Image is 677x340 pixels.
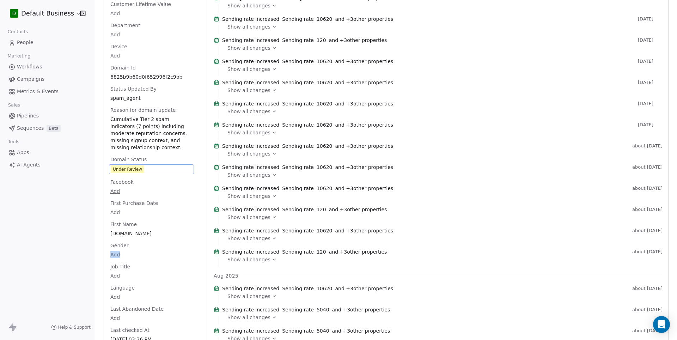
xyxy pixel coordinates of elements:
span: Sequences [17,125,44,132]
span: Last Abandoned Date [109,305,165,312]
span: and + 3 other properties [335,16,394,23]
span: Show all changes [227,193,270,200]
span: and + 3 other properties [332,306,390,313]
span: Sending rate increased [222,164,279,171]
span: 120 [317,206,326,213]
a: SequencesBeta [6,122,89,134]
span: about [DATE] [632,207,663,212]
span: spam_agent [110,95,193,102]
span: Sending rate [282,248,314,255]
span: 10620 [317,16,333,23]
span: about [DATE] [632,228,663,233]
span: Sending rate [282,100,314,107]
a: Workflows [6,61,89,73]
span: Sending rate increased [222,100,279,107]
span: 10620 [317,121,333,128]
span: Show all changes [227,314,270,321]
span: Gender [109,242,130,249]
span: Workflows [17,63,42,71]
a: Show all changes [227,23,658,30]
span: and + 3 other properties [335,285,394,292]
span: Tools [5,136,22,147]
span: Pipelines [17,112,39,120]
a: Apps [6,147,89,158]
span: Add [110,10,193,17]
span: Add [110,188,193,195]
span: 10620 [317,142,333,150]
span: Add [110,251,193,258]
a: Show all changes [227,235,658,242]
span: Show all changes [227,87,270,94]
span: 120 [317,37,326,44]
span: First Name [109,221,138,228]
a: Show all changes [227,108,658,115]
span: Department [109,22,142,29]
span: Show all changes [227,150,270,157]
span: AI Agents [17,161,41,169]
span: and + 3 other properties [335,79,394,86]
span: Show all changes [227,23,270,30]
span: Job Title [109,263,132,270]
span: Sending rate [282,121,314,128]
span: 120 [317,248,326,255]
a: Show all changes [227,314,658,321]
a: Help & Support [51,324,91,330]
span: Sales [5,100,23,110]
span: and + 3 other properties [329,37,387,44]
span: Cumulative Tier 2 spam indicators (7 points) including moderate reputation concerns, missing sign... [110,116,193,151]
span: Aug 2025 [214,272,238,279]
span: Sending rate increased [222,58,279,65]
span: Sending rate increased [222,185,279,192]
span: about [DATE] [632,186,663,191]
span: 10620 [317,227,333,234]
span: Add [110,315,193,322]
span: Sending rate [282,206,314,213]
span: Sending rate increased [222,285,279,292]
span: People [17,39,33,46]
span: Sending rate [282,142,314,150]
span: Sending rate increased [222,306,279,313]
span: about [DATE] [632,164,663,170]
span: D [12,10,16,17]
span: 10620 [317,58,333,65]
span: [DATE] [638,101,663,107]
span: [DATE] [638,37,663,43]
span: Sending rate [282,185,314,192]
span: Sending rate increased [222,327,279,334]
span: 5040 [317,306,329,313]
a: AI Agents [6,159,89,171]
a: Show all changes [227,66,658,73]
span: Default Business [21,9,74,18]
span: Metrics & Events [17,88,59,95]
span: Add [110,272,193,279]
a: Show all changes [227,293,658,300]
span: and + 3 other properties [332,327,390,334]
span: Add [110,31,193,38]
span: 10620 [317,285,333,292]
span: Sending rate [282,37,314,44]
a: Show all changes [227,256,658,263]
span: Last checked At [109,327,151,334]
span: Sending rate [282,285,314,292]
span: First Purchase Date [109,200,159,207]
span: Marketing [5,51,33,61]
span: [DATE] [638,122,663,128]
a: Show all changes [227,44,658,51]
span: 5040 [317,327,329,334]
span: Reason for domain update [109,107,177,114]
a: Campaigns [6,73,89,85]
a: People [6,37,89,48]
span: and + 3 other properties [335,164,394,171]
span: Sending rate increased [222,227,279,234]
span: about [DATE] [632,249,663,255]
span: Status Updated By [109,85,158,92]
span: [DOMAIN_NAME] [110,230,193,237]
span: 10620 [317,185,333,192]
span: 6825b9b60d0f652996f2c9bb [110,73,193,80]
a: Show all changes [227,2,658,9]
span: Beta [47,125,61,132]
span: Show all changes [227,214,270,221]
span: Show all changes [227,235,270,242]
span: Help & Support [58,324,91,330]
a: Pipelines [6,110,89,122]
